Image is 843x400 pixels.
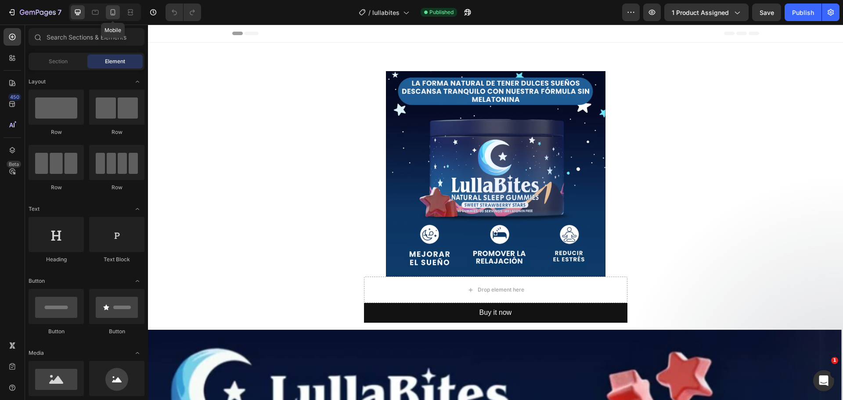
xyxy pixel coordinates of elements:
[752,4,781,21] button: Save
[217,35,336,43] strong: ENVÍO GRATIS Y PAGA AL RECIBIR
[89,184,144,191] div: Row
[148,25,843,400] iframe: Design area
[8,94,21,101] div: 450
[29,328,84,335] div: Button
[29,78,46,86] span: Layout
[7,161,21,168] div: Beta
[672,8,729,17] span: 1 product assigned
[29,349,44,357] span: Media
[29,28,144,46] input: Search Sections & Elements
[330,262,376,269] div: Drop element here
[831,357,838,364] span: 1
[760,9,774,16] span: Save
[49,58,68,65] span: Section
[29,277,45,285] span: Button
[785,4,821,21] button: Publish
[105,58,125,65] span: Element
[4,4,65,21] button: 7
[130,346,144,360] span: Toggle open
[238,47,458,252] img: gempages_535620833180123971-befe2972-13eb-4fe0-951f-3070dd7ee91b.png
[216,278,479,298] button: Buy it now
[89,256,144,263] div: Text Block
[130,75,144,89] span: Toggle open
[29,205,40,213] span: Text
[130,202,144,216] span: Toggle open
[664,4,749,21] button: 1 product assigned
[58,7,61,18] p: 7
[372,8,400,17] span: lullabites
[29,256,84,263] div: Heading
[130,274,144,288] span: Toggle open
[429,8,454,16] span: Published
[368,8,371,17] span: /
[29,184,84,191] div: Row
[89,328,144,335] div: Button
[331,282,364,295] div: Buy it now
[813,370,834,391] iframe: Intercom live chat
[89,128,144,136] div: Row
[792,8,814,17] div: Publish
[29,128,84,136] div: Row
[166,4,201,21] div: Undo/Redo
